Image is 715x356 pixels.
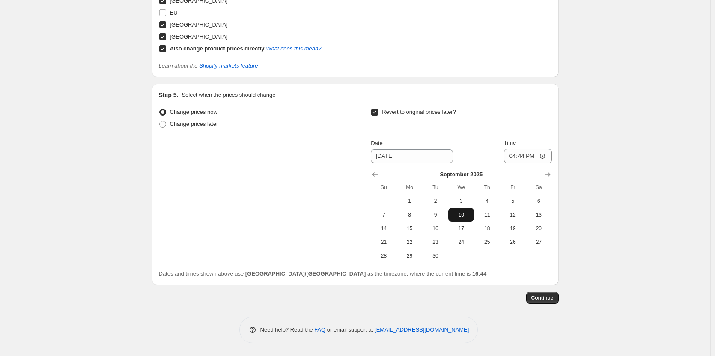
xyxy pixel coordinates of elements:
span: Continue [531,294,554,301]
button: Tuesday September 23 2025 [423,235,448,249]
span: 19 [503,225,522,232]
button: Friday September 5 2025 [500,194,526,208]
button: Show previous month, August 2025 [369,169,381,181]
b: Also change product prices directly [170,45,265,52]
span: Th [477,184,496,191]
button: Saturday September 20 2025 [526,222,551,235]
button: Tuesday September 30 2025 [423,249,448,263]
button: Wednesday September 24 2025 [448,235,474,249]
button: Tuesday September 16 2025 [423,222,448,235]
span: Fr [503,184,522,191]
button: Thursday September 4 2025 [474,194,500,208]
span: or email support at [325,326,375,333]
th: Saturday [526,181,551,194]
span: 12 [503,211,522,218]
button: Wednesday September 3 2025 [448,194,474,208]
span: 10 [452,211,471,218]
span: EU [170,9,178,16]
button: Tuesday September 9 2025 [423,208,448,222]
input: 12:00 [504,149,552,163]
span: 14 [374,225,393,232]
span: 29 [400,252,419,259]
span: 15 [400,225,419,232]
span: [GEOGRAPHIC_DATA] [170,33,228,40]
span: Mo [400,184,419,191]
button: Sunday September 14 2025 [371,222,396,235]
span: 25 [477,239,496,246]
th: Monday [397,181,423,194]
button: Monday September 1 2025 [397,194,423,208]
a: [EMAIL_ADDRESS][DOMAIN_NAME] [375,326,469,333]
span: Sa [529,184,548,191]
span: Time [504,139,516,146]
button: Monday September 22 2025 [397,235,423,249]
span: 1 [400,198,419,205]
a: FAQ [314,326,325,333]
span: Dates and times shown above use as the timezone, where the current time is [159,270,487,277]
span: Need help? Read the [260,326,315,333]
button: Friday September 26 2025 [500,235,526,249]
th: Friday [500,181,526,194]
button: Thursday September 18 2025 [474,222,500,235]
span: Change prices later [170,121,218,127]
span: Tu [426,184,445,191]
p: Select when the prices should change [182,91,275,99]
span: 28 [374,252,393,259]
button: Monday September 8 2025 [397,208,423,222]
button: Friday September 19 2025 [500,222,526,235]
button: Tuesday September 2 2025 [423,194,448,208]
i: Learn about the [159,62,258,69]
th: Tuesday [423,181,448,194]
button: Sunday September 21 2025 [371,235,396,249]
th: Wednesday [448,181,474,194]
h2: Step 5. [159,91,179,99]
button: Saturday September 13 2025 [526,208,551,222]
button: Thursday September 11 2025 [474,208,500,222]
span: 20 [529,225,548,232]
span: We [452,184,471,191]
button: Wednesday September 10 2025 [448,208,474,222]
span: 23 [426,239,445,246]
span: 16 [426,225,445,232]
span: 13 [529,211,548,218]
button: Sunday September 28 2025 [371,249,396,263]
span: 4 [477,198,496,205]
b: [GEOGRAPHIC_DATA]/[GEOGRAPHIC_DATA] [245,270,366,277]
button: Sunday September 7 2025 [371,208,396,222]
button: Friday September 12 2025 [500,208,526,222]
span: 18 [477,225,496,232]
span: 8 [400,211,419,218]
span: 6 [529,198,548,205]
button: Monday September 15 2025 [397,222,423,235]
th: Sunday [371,181,396,194]
a: Shopify markets feature [199,62,258,69]
span: 22 [400,239,419,246]
span: 24 [452,239,471,246]
button: Wednesday September 17 2025 [448,222,474,235]
span: 21 [374,239,393,246]
b: 16:44 [472,270,486,277]
span: 30 [426,252,445,259]
span: Date [371,140,382,146]
span: 26 [503,239,522,246]
span: 11 [477,211,496,218]
button: Show next month, October 2025 [542,169,554,181]
span: 9 [426,211,445,218]
span: 5 [503,198,522,205]
span: Revert to original prices later? [382,109,456,115]
button: Saturday September 6 2025 [526,194,551,208]
span: [GEOGRAPHIC_DATA] [170,21,228,28]
input: 8/20/2025 [371,149,453,163]
span: Change prices now [170,109,217,115]
span: 7 [374,211,393,218]
button: Monday September 29 2025 [397,249,423,263]
span: Su [374,184,393,191]
span: 3 [452,198,471,205]
button: Thursday September 25 2025 [474,235,500,249]
button: Saturday September 27 2025 [526,235,551,249]
a: What does this mean? [266,45,321,52]
button: Continue [526,292,559,304]
span: 17 [452,225,471,232]
th: Thursday [474,181,500,194]
span: 27 [529,239,548,246]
